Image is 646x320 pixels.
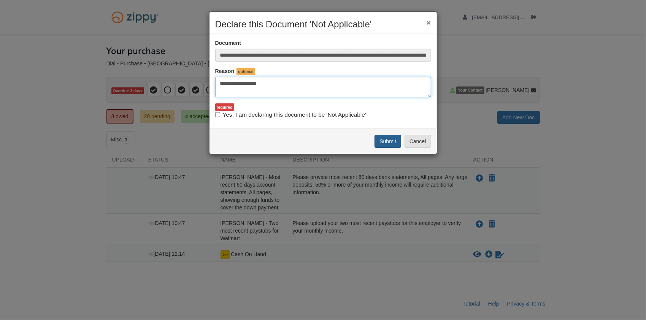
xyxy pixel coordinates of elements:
label: Yes, I am declaring this document to be 'Not Applicable' [215,111,366,119]
button: × [426,19,431,27]
button: Cancel [405,135,431,148]
h2: Declare this Document 'Not Applicable' [215,19,431,29]
div: required [215,103,234,111]
label: Document [215,39,241,47]
button: Submit [375,135,401,148]
label: Reason [215,67,235,75]
input: Doc Name [215,49,431,62]
textarea: Reasons Why [215,77,431,97]
input: Yes, I am declaring this document to be 'Not Applicable' [215,112,220,117]
span: optional [236,68,255,75]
